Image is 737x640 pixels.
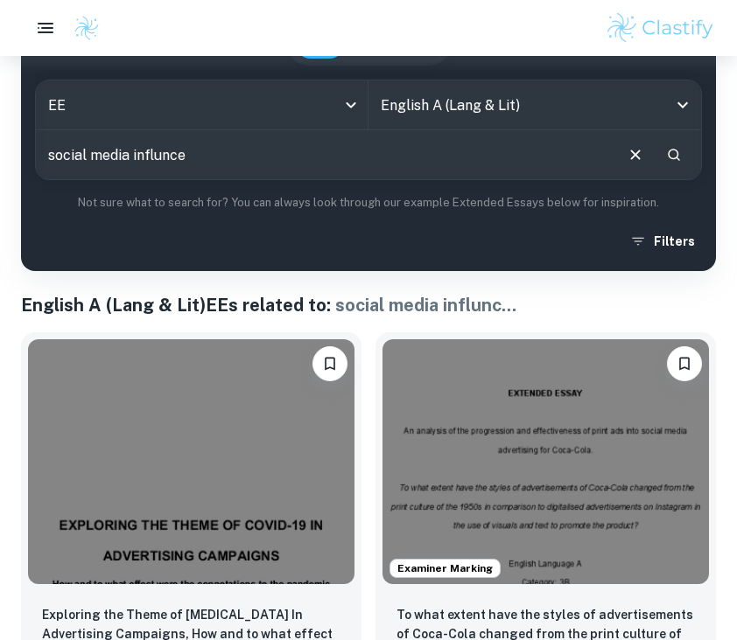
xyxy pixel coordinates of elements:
[36,130,612,179] input: E.g. A Doll's House, Sylvia Plath, identity and belonging...
[383,339,709,584] img: English A (Lang & Lit) EE example thumbnail: To what extent have the styles of adver
[36,80,368,129] div: EE
[312,346,347,381] button: Please log in to bookmark exemplars
[35,194,702,212] p: Not sure what to search for? You can always look through our example Extended Essays below for in...
[619,138,652,171] button: Clear
[21,292,716,318] h1: English A (Lang & Lit) EEs related to:
[390,560,500,576] span: Examiner Marking
[659,140,689,170] button: Search
[626,226,702,257] button: Filters
[670,93,695,117] button: Open
[605,10,716,45] img: Clastify logo
[63,15,100,41] a: Clastify logo
[74,15,100,41] img: Clastify logo
[28,339,354,584] img: English A (Lang & Lit) EE example thumbnail: Exploring the Theme of Covid-19 In Adver
[667,346,702,381] button: Please log in to bookmark exemplars
[335,295,516,316] span: social media influnc ...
